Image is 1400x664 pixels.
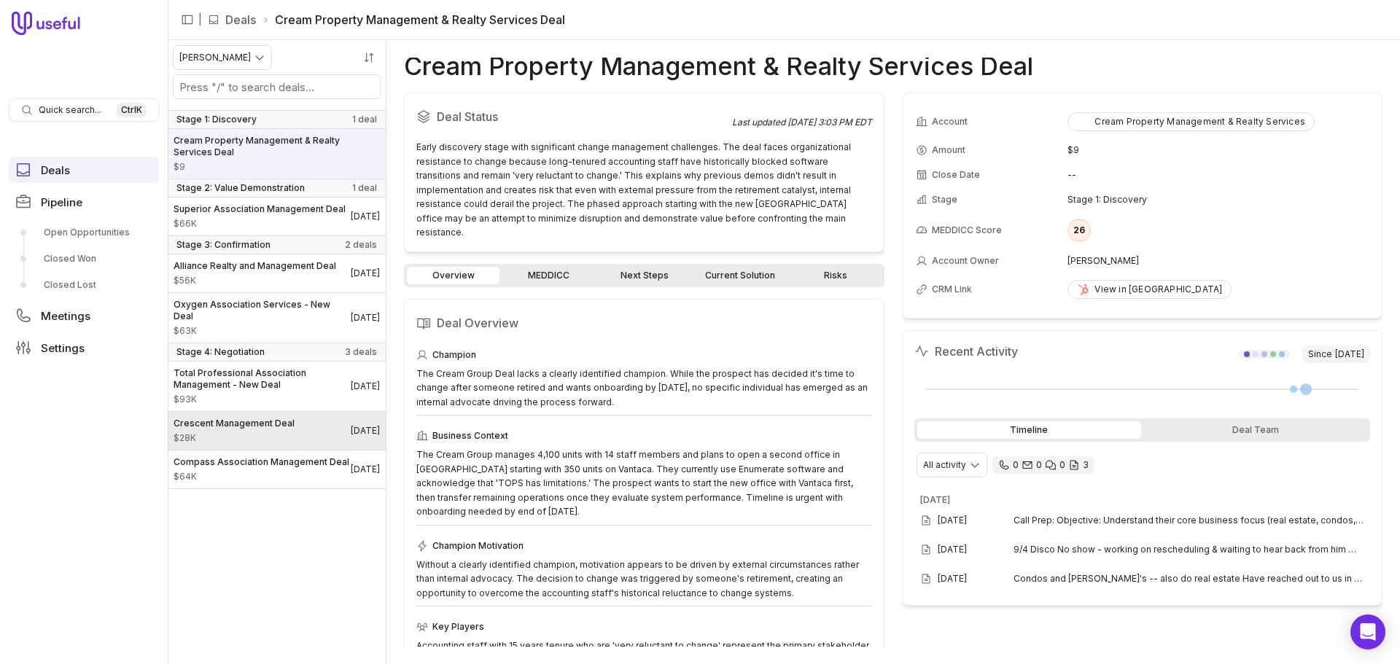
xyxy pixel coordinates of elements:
[174,456,349,468] span: Compass Association Management Deal
[225,11,256,28] a: Deals
[117,103,147,117] kbd: Ctrl K
[789,267,882,284] a: Risks
[351,211,380,222] time: Deal Close Date
[358,47,380,69] button: Sort by
[932,194,957,206] span: Stage
[932,224,1002,236] span: MEDDICC Score
[1014,573,1364,585] span: Condos and [PERSON_NAME]'s -- also do real estate Have reached out to us in the past- did demo a ...
[176,182,305,194] span: Stage 2: Value Demonstration
[168,362,386,411] a: Total Professional Association Management - New Deal$93K[DATE]
[168,129,386,179] a: Cream Property Management & Realty Services Deal$9
[9,302,159,329] a: Meetings
[174,161,380,173] span: Amount
[787,117,872,128] time: [DATE] 3:03 PM EDT
[693,267,786,284] a: Current Solution
[9,189,159,215] a: Pipeline
[932,284,972,295] span: CRM Link
[174,299,351,322] span: Oxygen Association Services - New Deal
[416,618,872,636] div: Key Players
[9,221,159,297] div: Pipeline submenu
[168,198,386,235] a: Superior Association Management Deal$66K[DATE]
[1067,138,1369,162] td: $9
[351,464,380,475] time: Deal Close Date
[920,494,950,505] time: [DATE]
[1067,163,1369,187] td: --
[168,254,386,292] a: Alliance Realty and Management Deal$56K[DATE]
[9,335,159,361] a: Settings
[932,169,980,181] span: Close Date
[416,448,872,519] div: The Cream Group manages 4,100 units with 14 staff members and plans to open a second office in [G...
[174,367,351,391] span: Total Professional Association Management - New Deal
[932,116,968,128] span: Account
[914,343,1018,360] h2: Recent Activity
[168,412,386,450] a: Crescent Management Deal$28K[DATE]
[174,75,380,98] input: Search deals by name
[992,456,1094,474] div: 0 calls and 0 email threads
[416,311,872,335] h2: Deal Overview
[404,58,1033,75] h1: Cream Property Management & Realty Services Deal
[416,346,872,364] div: Champion
[345,239,377,251] span: 2 deals
[174,260,336,272] span: Alliance Realty and Management Deal
[168,450,386,488] a: Compass Association Management Deal$64K[DATE]
[502,267,595,284] a: MEDDICC
[938,573,967,585] time: [DATE]
[416,558,872,601] div: Without a clearly identified champion, motivation appears to be driven by external circumstances ...
[1014,544,1364,555] span: 9/4 Disco No show - working on rescheduling & waiting to hear back from him @[PERSON_NAME]
[1350,614,1385,649] div: Open Intercom Messenger
[174,471,349,483] span: Amount
[174,394,351,405] span: Amount
[1077,284,1222,295] div: View in [GEOGRAPHIC_DATA]
[416,140,872,240] div: Early discovery stage with significant change management challenges. The deal faces organizationa...
[416,537,872,555] div: Champion Motivation
[9,157,159,183] a: Deals
[1067,112,1315,131] button: Cream Property Management & Realty Services
[168,40,386,664] nav: Deals
[352,114,377,125] span: 1 deal
[345,346,377,358] span: 3 deals
[1067,280,1232,299] a: View in [GEOGRAPHIC_DATA]
[174,218,346,230] span: Amount
[9,247,159,270] a: Closed Won
[1302,345,1370,363] span: Since
[351,312,380,324] time: Deal Close Date
[1077,116,1305,128] div: Cream Property Management & Realty Services
[932,255,999,267] span: Account Owner
[1067,188,1369,211] td: Stage 1: Discovery
[39,104,101,116] span: Quick search...
[262,11,565,28] li: Cream Property Management & Realty Services Deal
[1014,515,1364,526] span: Call Prep: Objective: Understand their core business focus (real estate, condos, HOAs) and growth...
[9,273,159,297] a: Closed Lost
[351,425,380,437] time: Deal Close Date
[1067,219,1091,242] div: 26
[198,11,202,28] span: |
[176,346,265,358] span: Stage 4: Negotiation
[176,114,257,125] span: Stage 1: Discovery
[351,380,380,392] time: Deal Close Date
[174,203,346,215] span: Superior Association Management Deal
[917,421,1141,439] div: Timeline
[352,182,377,194] span: 1 deal
[938,515,967,526] time: [DATE]
[176,239,271,251] span: Stage 3: Confirmation
[174,135,380,158] span: Cream Property Management & Realty Services Deal
[938,544,967,555] time: [DATE]
[168,293,386,343] a: Oxygen Association Services - New Deal$63K[DATE]
[41,165,70,176] span: Deals
[932,144,965,156] span: Amount
[176,9,198,31] button: Collapse sidebar
[9,221,159,244] a: Open Opportunities
[351,267,380,279] time: Deal Close Date
[41,343,85,354] span: Settings
[416,105,732,128] h2: Deal Status
[41,310,90,321] span: Meetings
[416,367,872,410] div: The Cream Group Deal lacks a clearly identified champion. While the prospect has decided it's tim...
[598,267,691,284] a: Next Steps
[174,325,351,337] span: Amount
[174,418,295,429] span: Crescent Management Deal
[1335,348,1364,360] time: [DATE]
[416,427,872,445] div: Business Context
[174,275,336,286] span: Amount
[1144,421,1368,439] div: Deal Team
[41,197,82,208] span: Pipeline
